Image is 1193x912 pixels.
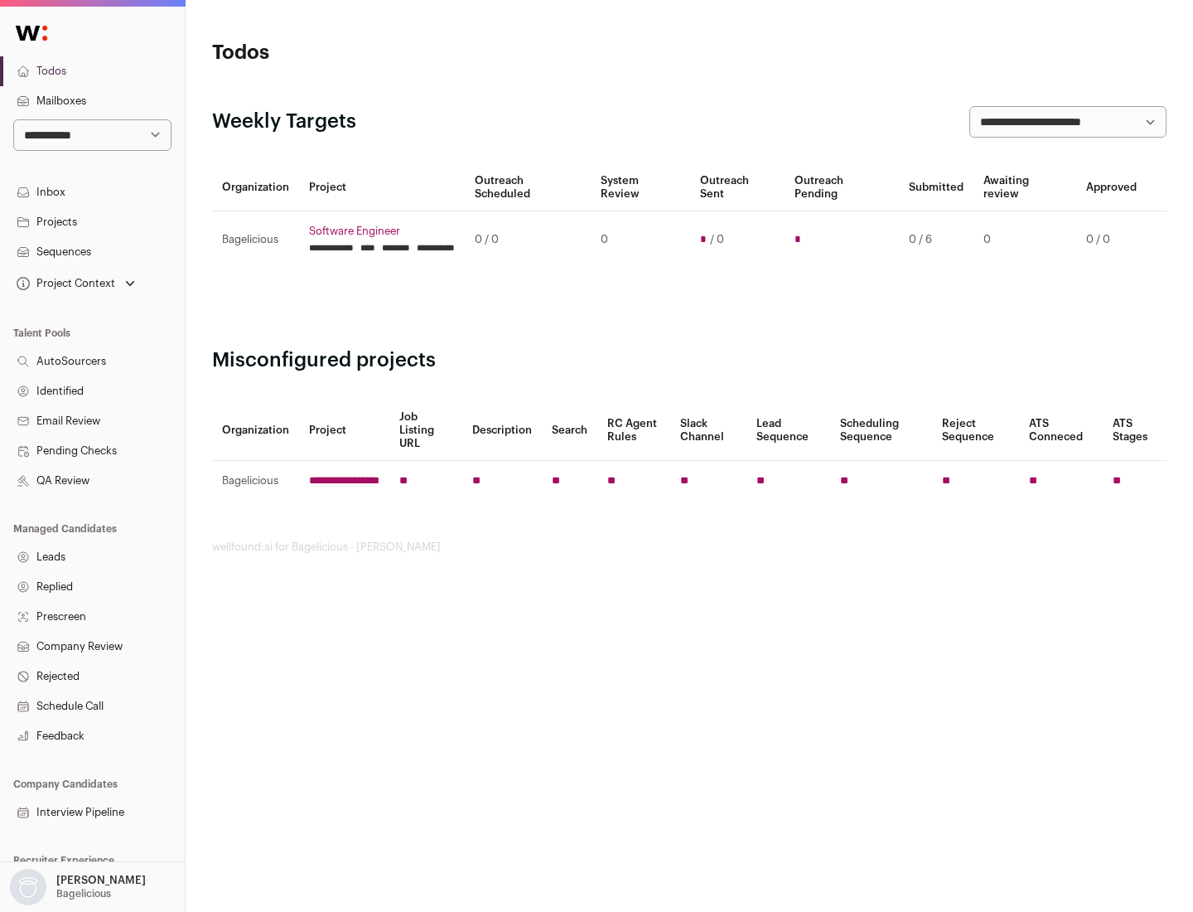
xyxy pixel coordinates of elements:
[1019,400,1102,461] th: ATS Conneced
[465,164,591,211] th: Outreach Scheduled
[973,211,1076,269] td: 0
[212,40,530,66] h1: Todos
[597,400,669,461] th: RC Agent Rules
[309,225,455,238] a: Software Engineer
[710,233,724,246] span: / 0
[591,211,689,269] td: 0
[56,874,146,887] p: [PERSON_NAME]
[746,400,830,461] th: Lead Sequence
[389,400,462,461] th: Job Listing URL
[212,347,1166,374] h2: Misconfigured projects
[670,400,746,461] th: Slack Channel
[465,211,591,269] td: 0 / 0
[212,109,356,135] h2: Weekly Targets
[212,400,299,461] th: Organization
[973,164,1076,211] th: Awaiting review
[932,400,1020,461] th: Reject Sequence
[7,869,149,905] button: Open dropdown
[299,400,389,461] th: Project
[212,211,299,269] td: Bagelicious
[56,887,111,900] p: Bagelicious
[212,164,299,211] th: Organization
[212,541,1166,554] footer: wellfound:ai for Bagelicious - [PERSON_NAME]
[591,164,689,211] th: System Review
[899,211,973,269] td: 0 / 6
[1103,400,1166,461] th: ATS Stages
[690,164,785,211] th: Outreach Sent
[1076,211,1147,269] td: 0 / 0
[7,17,56,50] img: Wellfound
[462,400,542,461] th: Description
[830,400,932,461] th: Scheduling Sequence
[13,277,115,290] div: Project Context
[10,869,46,905] img: nopic.png
[785,164,898,211] th: Outreach Pending
[1076,164,1147,211] th: Approved
[542,400,597,461] th: Search
[212,461,299,502] td: Bagelicious
[13,272,138,295] button: Open dropdown
[899,164,973,211] th: Submitted
[299,164,465,211] th: Project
